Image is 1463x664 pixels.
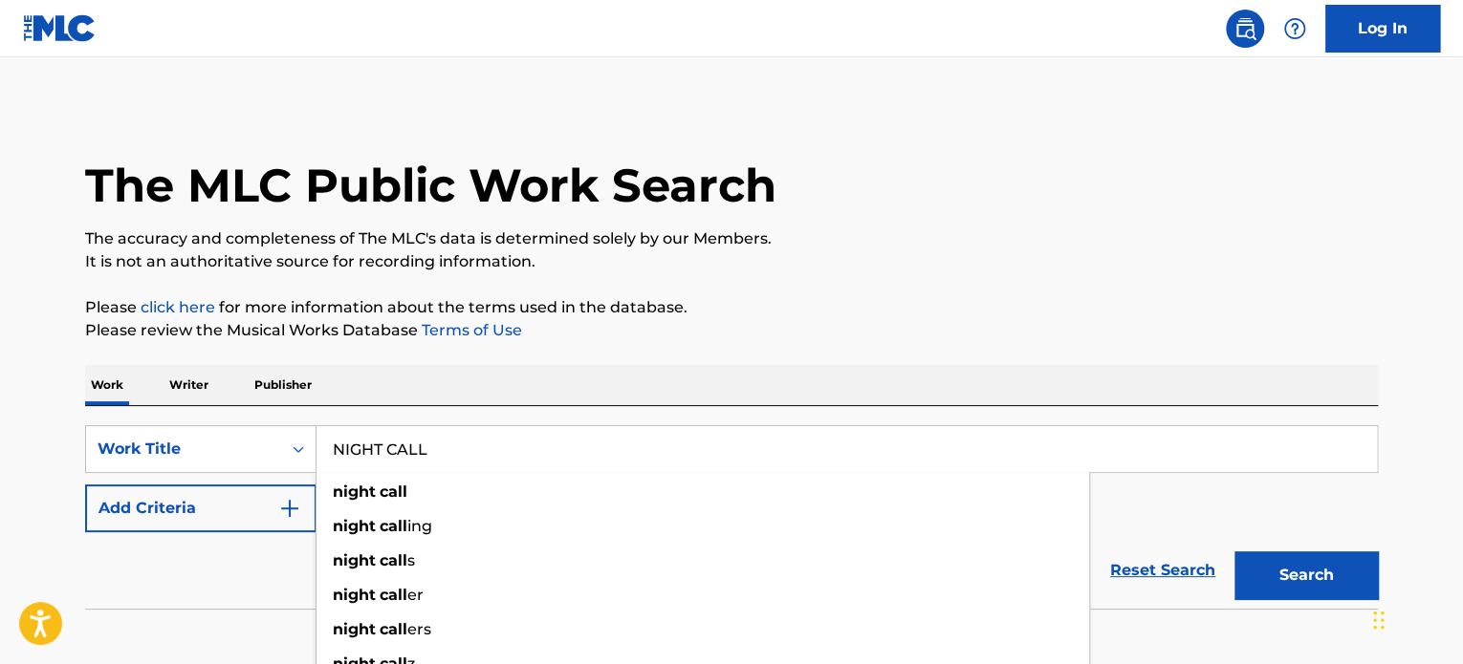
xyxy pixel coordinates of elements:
div: Drag [1373,591,1385,649]
p: Please review the Musical Works Database [85,319,1378,342]
p: Writer [164,365,214,405]
img: search [1234,17,1256,40]
a: Log In [1325,5,1440,53]
span: s [407,551,415,569]
div: Help [1276,10,1314,48]
strong: call [380,551,407,569]
form: Search Form [85,425,1378,609]
button: Add Criteria [85,484,317,532]
strong: night [333,620,376,638]
span: ing [407,517,432,535]
strong: night [333,517,376,535]
button: Search [1234,551,1378,599]
strong: call [380,517,407,535]
strong: night [333,586,376,604]
img: MLC Logo [23,14,97,42]
iframe: Chat Widget [1367,572,1463,664]
h1: The MLC Public Work Search [85,157,776,214]
strong: night [333,551,376,569]
p: It is not an authoritative source for recording information. [85,250,1378,273]
strong: call [380,586,407,604]
strong: call [380,482,407,501]
strong: night [333,482,376,501]
img: help [1283,17,1306,40]
p: The accuracy and completeness of The MLC's data is determined solely by our Members. [85,227,1378,250]
div: Work Title [98,438,270,461]
span: ers [407,620,431,638]
a: Terms of Use [418,321,522,339]
p: Please for more information about the terms used in the database. [85,296,1378,319]
strong: call [380,620,407,638]
span: er [407,586,424,604]
p: Publisher [249,365,317,405]
a: click here [141,298,215,316]
a: Public Search [1226,10,1264,48]
img: 9d2ae6d4665cec9f34b9.svg [278,497,301,520]
p: Work [85,365,129,405]
a: Reset Search [1101,549,1225,591]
